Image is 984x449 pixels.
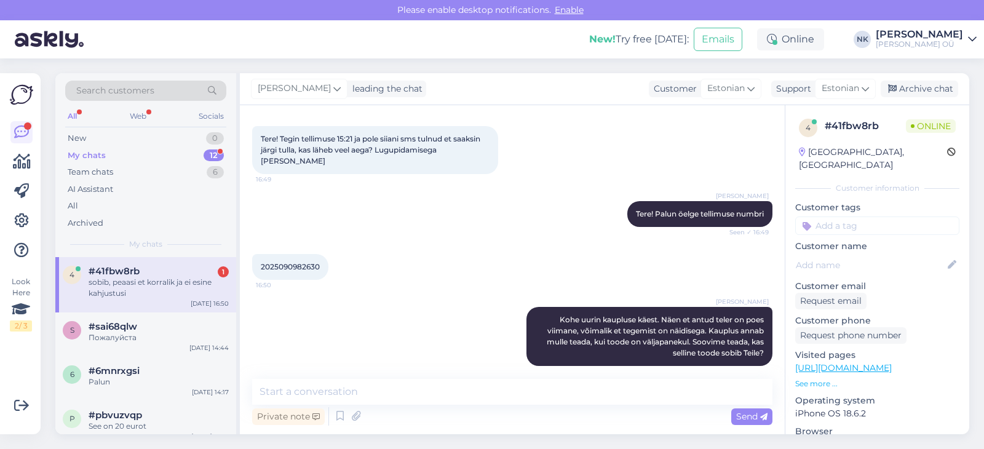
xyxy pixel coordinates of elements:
b: New! [589,33,616,45]
span: #pbvuzvqp [89,410,142,421]
div: 6 [207,166,224,178]
p: Customer phone [795,314,959,327]
div: My chats [68,149,106,162]
div: 1 [218,266,229,277]
div: Team chats [68,166,113,178]
span: s [70,325,74,335]
span: 2025090982630 [261,262,320,271]
span: Seen ✓ 16:53 [723,367,769,376]
div: See on 20 eurot [89,421,229,432]
span: Estonian [822,82,859,95]
span: Tere! Palun öelge tellimuse numbri [636,209,764,218]
span: [PERSON_NAME] [258,82,331,95]
p: Customer email [795,280,959,293]
div: [GEOGRAPHIC_DATA], [GEOGRAPHIC_DATA] [799,146,947,172]
div: Archived [68,217,103,229]
p: Customer name [795,240,959,253]
span: #41fbw8rb [89,266,140,277]
span: Send [736,411,768,422]
span: Estonian [707,82,745,95]
div: Online [757,28,824,50]
div: Request phone number [795,327,907,344]
div: Web [127,108,149,124]
span: 4 [806,123,811,132]
span: p [69,414,75,423]
span: [PERSON_NAME] [716,297,769,306]
span: Search customers [76,84,154,97]
span: 16:50 [256,280,302,290]
p: Visited pages [795,349,959,362]
div: New [68,132,86,145]
div: 0 [206,132,224,145]
div: 2 / 3 [10,320,32,332]
span: Seen ✓ 16:49 [723,228,769,237]
p: See more ... [795,378,959,389]
div: Socials [196,108,226,124]
div: # 41fbw8rb [825,119,906,133]
span: #6mnrxgsi [89,365,140,376]
span: 16:49 [256,175,302,184]
div: [DATE] 14:44 [189,343,229,352]
div: sobib, peaasi et korralik ja ei esine kahjustusi [89,277,229,299]
div: Private note [252,408,325,425]
a: [PERSON_NAME][PERSON_NAME] OÜ [876,30,977,49]
span: Kohe uurin kaupluse käest. Näen et antud teler on poes viimane, võimalik et tegemist on näidisega... [547,315,766,357]
div: All [65,108,79,124]
span: #sai68qlw [89,321,137,332]
div: Customer [649,82,697,95]
div: AI Assistant [68,183,113,196]
div: Support [771,82,811,95]
span: 6 [70,370,74,379]
div: Archive chat [881,81,958,97]
img: Askly Logo [10,83,33,106]
div: [DATE] 16:50 [191,299,229,308]
span: Online [906,119,956,133]
div: Look Here [10,276,32,332]
input: Add a tag [795,217,959,235]
div: Customer information [795,183,959,194]
p: Customer tags [795,201,959,214]
span: My chats [129,239,162,250]
span: Tere! Tegin tellimuse 15:21 ja pole siiani sms tulnud et saaksin järgi tulla, kas läheb veel aega... [261,134,482,165]
div: leading the chat [347,82,423,95]
span: Enable [551,4,587,15]
div: NK [854,31,871,48]
div: Request email [795,293,867,309]
a: [URL][DOMAIN_NAME] [795,362,892,373]
div: Пожалуйста [89,332,229,343]
p: Browser [795,425,959,438]
div: 12 [204,149,224,162]
div: [DATE] 13:55 [191,432,229,441]
p: Operating system [795,394,959,407]
input: Add name [796,258,945,272]
span: 4 [69,270,74,279]
div: Try free [DATE]: [589,32,689,47]
p: iPhone OS 18.6.2 [795,407,959,420]
div: [PERSON_NAME] [876,30,963,39]
div: [PERSON_NAME] OÜ [876,39,963,49]
div: [DATE] 14:17 [192,387,229,397]
button: Emails [694,28,742,51]
div: All [68,200,78,212]
div: Palun [89,376,229,387]
span: [PERSON_NAME] [716,191,769,201]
